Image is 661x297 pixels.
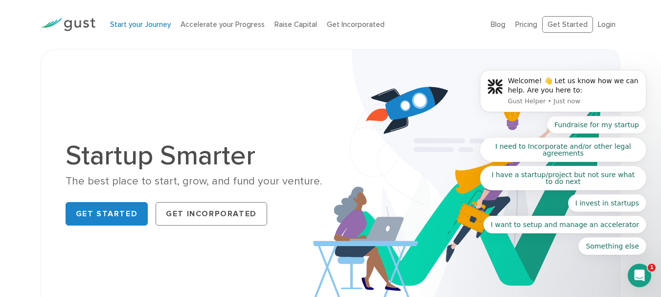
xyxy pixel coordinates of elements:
[110,20,171,29] a: Start your Journey
[66,142,323,169] h1: Startup Smarter
[648,264,656,272] span: 1
[156,202,267,226] a: Get Incorporated
[66,202,148,226] a: Get Started
[66,174,323,188] div: The best place to start, grow, and fund your venture.
[327,20,385,29] a: Get Incorporated
[628,264,651,287] iframe: Intercom live chat
[181,20,265,29] a: Accelerate your Progress
[274,20,317,29] a: Raise Capital
[41,18,95,31] img: Gust Logo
